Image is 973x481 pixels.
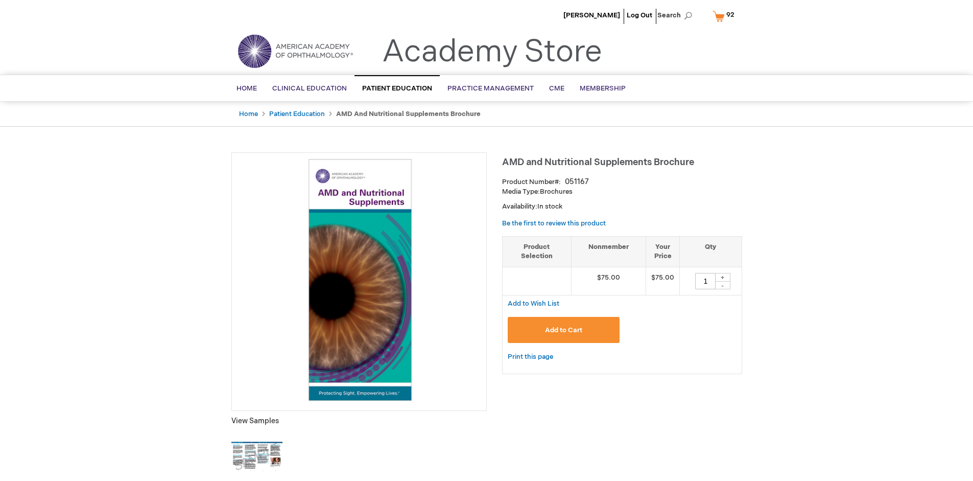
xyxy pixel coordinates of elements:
div: 051167 [565,177,589,187]
span: Practice Management [447,84,534,93]
strong: AMD and Nutritional Supplements Brochure [336,110,481,118]
a: Home [239,110,258,118]
img: AMD and Nutritional Supplements Brochure [237,158,481,402]
span: Home [236,84,257,93]
span: AMD and Nutritional Supplements Brochure [502,157,694,168]
a: Log Out [627,11,652,19]
p: Brochures [502,187,742,197]
p: View Samples [231,416,487,426]
span: Clinical Education [272,84,347,93]
span: Add to Cart [545,326,582,334]
a: Be the first to review this product [502,219,606,227]
input: Qty [695,273,716,289]
span: Membership [580,84,626,93]
a: Print this page [508,351,553,363]
span: 92 [726,11,734,19]
th: Your Price [646,236,680,267]
span: Patient Education [362,84,432,93]
p: Availability: [502,202,742,212]
span: In stock [537,202,562,211]
button: Add to Cart [508,317,620,343]
span: CME [549,84,564,93]
a: Add to Wish List [508,299,559,308]
span: Search [657,5,696,26]
strong: Media Type: [502,188,540,196]
a: [PERSON_NAME] [563,11,620,19]
td: $75.00 [572,267,646,295]
a: Academy Store [382,34,602,71]
th: Qty [680,236,742,267]
strong: Product Number [502,178,561,186]
th: Nonmember [572,236,646,267]
td: $75.00 [646,267,680,295]
a: Patient Education [269,110,325,118]
th: Product Selection [503,236,572,267]
div: - [715,281,730,289]
div: + [715,273,730,282]
a: 92 [710,7,741,25]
